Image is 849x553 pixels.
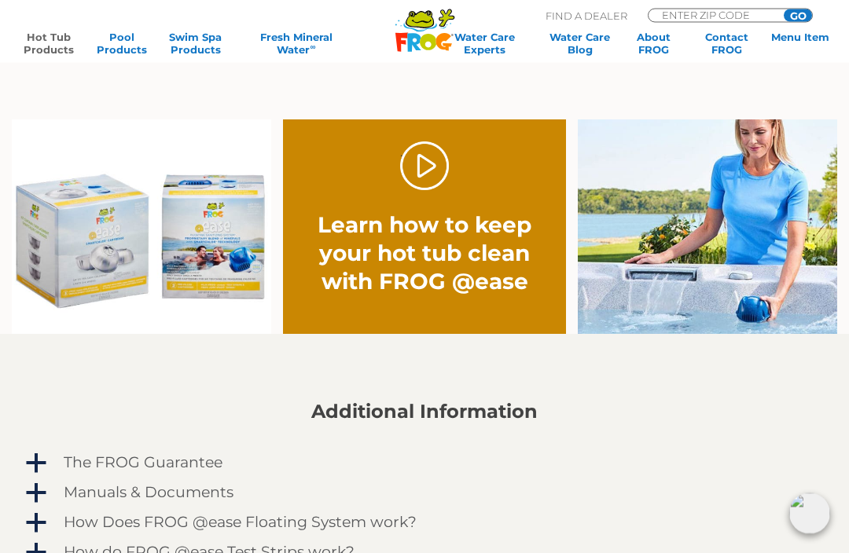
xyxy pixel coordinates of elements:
span: a [24,452,48,476]
h2: Learn how to keep your hot tub clean with FROG @ease [311,211,538,296]
a: Fresh MineralWater∞ [237,31,356,56]
a: Hot TubProducts [16,31,81,56]
a: a How Does FROG @ease Floating System work? [23,511,826,536]
input: GO [784,9,812,22]
img: Ease Packaging [12,120,271,335]
img: openIcon [789,493,830,534]
img: fpo-flippin-frog-2 [578,120,837,335]
p: Find A Dealer [546,9,627,23]
h4: Manuals & Documents [64,485,233,502]
a: Water CareExperts [431,31,538,56]
a: a Manuals & Documents [23,481,826,506]
sup: ∞ [310,42,315,51]
span: a [24,512,48,536]
a: Play Video [400,142,450,192]
a: Water CareBlog [547,31,612,56]
a: AboutFROG [621,31,686,56]
h2: Additional Information [23,401,826,423]
a: ContactFROG [694,31,759,56]
a: Menu Item [768,31,833,43]
span: a [24,482,48,506]
a: Swim SpaProducts [163,31,228,56]
a: a The FROG Guarantee [23,451,826,476]
h4: How Does FROG @ease Floating System work? [64,515,417,532]
a: PoolProducts [90,31,155,56]
h4: The FROG Guarantee [64,455,222,472]
input: Zip Code Form [660,9,766,20]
